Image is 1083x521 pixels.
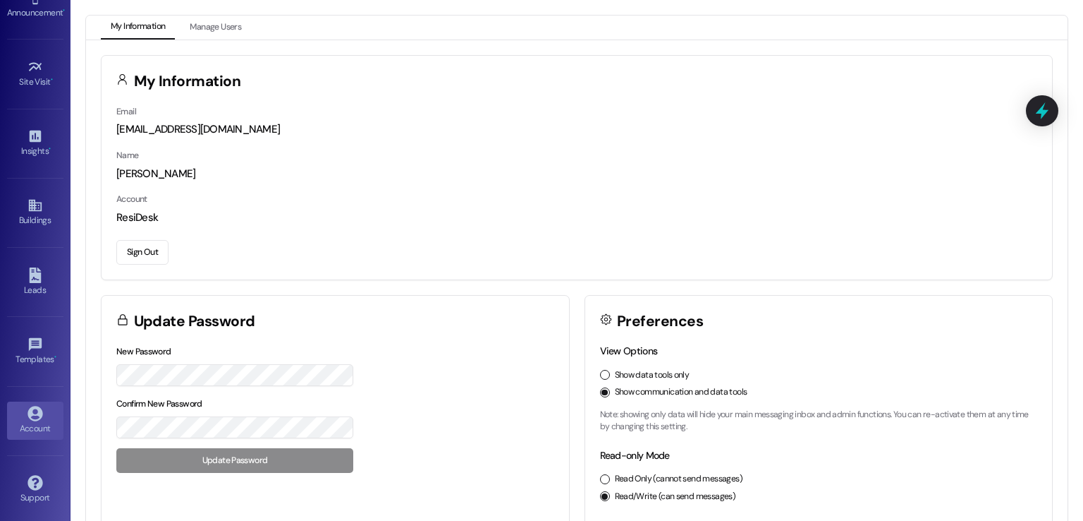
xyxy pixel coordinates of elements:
[7,55,63,93] a: Site Visit •
[116,167,1037,181] div: [PERSON_NAME]
[7,333,63,371] a: Templates •
[101,16,175,40] button: My Information
[116,346,171,357] label: New Password
[615,386,747,399] label: Show communication and data tools
[615,473,742,486] label: Read Only (cannot send messages)
[63,6,65,16] span: •
[600,409,1038,433] p: Note: showing only data will hide your main messaging inbox and admin functions. You can re-activ...
[134,314,255,329] h3: Update Password
[600,345,658,357] label: View Options
[600,449,670,462] label: Read-only Mode
[116,106,136,117] label: Email
[116,150,139,161] label: Name
[7,124,63,162] a: Insights •
[116,122,1037,137] div: [EMAIL_ADDRESS][DOMAIN_NAME]
[51,75,53,85] span: •
[617,314,703,329] h3: Preferences
[116,398,202,409] label: Confirm New Password
[134,74,241,89] h3: My Information
[116,240,169,265] button: Sign Out
[7,471,63,509] a: Support
[49,144,51,154] span: •
[615,369,690,382] label: Show data tools only
[54,352,56,362] span: •
[7,402,63,440] a: Account
[615,491,736,503] label: Read/Write (can send messages)
[7,263,63,301] a: Leads
[116,210,1037,225] div: ResiDesk
[7,193,63,232] a: Buildings
[116,193,147,205] label: Account
[180,16,251,40] button: Manage Users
